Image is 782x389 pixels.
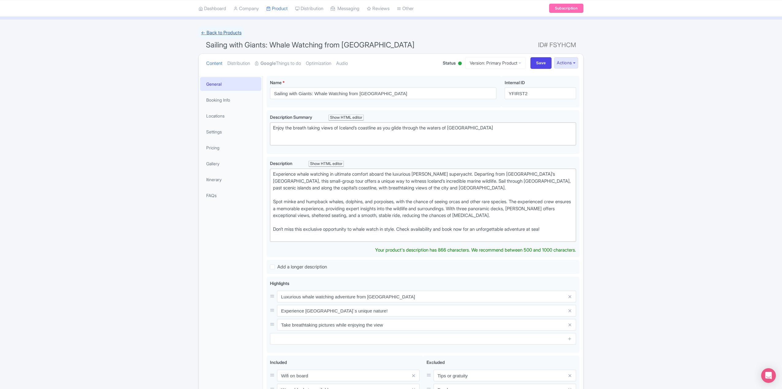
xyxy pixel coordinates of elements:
a: Booking Info [200,93,261,107]
div: Show HTML editor [309,161,344,167]
span: Description [270,161,293,166]
span: Included [270,360,287,365]
a: Itinerary [200,173,261,186]
span: Name [270,80,282,85]
div: Active [457,59,463,69]
span: Status [443,60,456,66]
div: Show HTML editor [328,114,364,121]
a: FAQs [200,189,261,202]
input: Save [530,57,552,69]
a: Gallery [200,157,261,170]
a: Settings [200,125,261,139]
strong: Google [260,60,276,67]
a: Distribution [227,54,250,73]
span: Sailing with Giants: Whale Watching from [GEOGRAPHIC_DATA] [206,40,415,49]
a: Locations [200,109,261,123]
a: General [200,77,261,91]
span: Excluded [427,360,445,365]
div: Enjoy the breath taking views of Iceland’s coastline as you glide through the waters of [GEOGRAPH... [273,125,573,138]
div: Your product's description has 866 characters. We recommend between 500 and 1000 characters. [375,247,576,254]
a: Pricing [200,141,261,155]
span: Highlights [270,281,289,286]
a: Version: Primary Product [465,57,526,69]
a: GoogleThings to do [255,54,301,73]
span: Add a longer description [277,264,327,270]
a: ← Back to Products [199,27,244,39]
div: Open Intercom Messenger [761,368,776,383]
a: Subscription [549,4,583,13]
span: ID# FSYHCM [538,39,576,51]
a: Audio [336,54,348,73]
span: Internal ID [505,80,525,85]
a: Content [206,54,222,73]
div: Experience whale watching in ultimate comfort aboard the luxurious [PERSON_NAME] superyacht. Depa... [273,171,573,240]
span: Description Summary [270,114,313,120]
button: Actions [554,57,578,69]
a: Optimization [306,54,331,73]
